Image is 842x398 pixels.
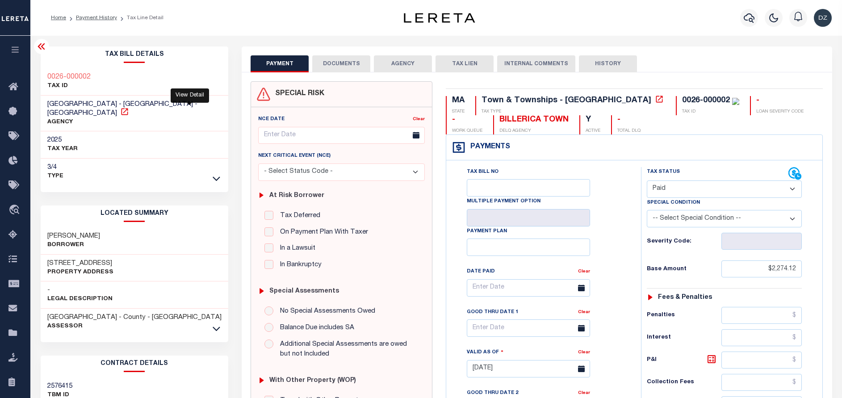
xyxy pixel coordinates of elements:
[467,319,590,337] input: Enter Date
[51,15,66,21] a: Home
[756,109,804,115] p: LOAN SEVERITY CODE
[617,128,641,134] p: TOTAL DLQ
[647,266,721,273] h6: Base Amount
[47,286,113,295] h3: -
[814,9,832,27] img: svg+xml;base64,PHN2ZyB4bWxucz0iaHR0cDovL3d3dy53My5vcmcvMjAwMC9zdmciIHBvaW50ZXItZXZlbnRzPSJub25lIi...
[269,192,324,200] h6: At Risk Borrower
[47,136,78,145] h3: 2025
[41,46,229,63] h2: Tax Bill Details
[47,172,63,181] p: Type
[467,348,503,356] label: Valid as Of
[404,13,475,23] img: logo-dark.svg
[467,198,540,205] label: Multiple Payment Option
[47,241,100,250] p: Borrower
[47,145,78,154] p: TAX YEAR
[721,374,802,391] input: $
[732,98,739,105] img: check-icon-green.svg
[452,96,465,106] div: MA
[647,379,721,386] h6: Collection Fees
[586,128,600,134] p: ACTIVE
[41,205,229,222] h2: LOCATED SUMMARY
[258,116,285,123] label: NCE Date
[578,310,590,314] a: Clear
[276,306,375,317] label: No Special Assessments Owed
[269,377,356,385] h6: with Other Property (WOP)
[271,90,324,98] h4: SPECIAL RISK
[47,82,91,91] p: TAX ID
[658,294,712,302] h6: Fees & Penalties
[499,115,569,125] div: BILLERICA TOWN
[482,109,665,115] p: TAX TYPE
[258,127,425,144] input: Enter Date
[47,232,100,241] h3: [PERSON_NAME]
[466,143,510,151] h4: Payments
[647,354,721,366] h6: P&I
[467,168,498,176] label: Tax Bill No
[436,55,494,72] button: TAX LIEN
[578,350,590,355] a: Clear
[269,288,339,295] h6: Special Assessments
[721,329,802,346] input: $
[647,199,700,207] label: Special Condition
[312,55,370,72] button: DOCUMENTS
[682,96,730,105] div: 0026-000002
[47,322,222,331] p: Assessor
[8,205,23,216] i: travel_explore
[482,96,651,105] div: Town & Townships - [GEOGRAPHIC_DATA]
[276,243,315,254] label: In a Lawsuit
[171,88,209,103] div: View Detail
[467,268,495,276] label: Date Paid
[579,55,637,72] button: HISTORY
[467,279,590,297] input: Enter Date
[41,356,229,372] h2: CONTRACT details
[276,227,368,238] label: On Payment Plan With Taxer
[721,352,802,369] input: $
[276,260,322,270] label: In Bankruptcy
[258,152,331,160] label: Next Critical Event (NCE)
[47,118,222,127] p: AGENCY
[452,109,465,115] p: STATE
[467,309,518,316] label: Good Thru Date 1
[499,128,569,134] p: DELQ AGENCY
[578,391,590,395] a: Clear
[47,268,113,277] p: Property Address
[452,128,482,134] p: WORK QUEUE
[251,55,309,72] button: PAYMENT
[578,269,590,274] a: Clear
[276,339,419,360] label: Additional Special Assessments are owed but not Included
[47,313,222,322] h3: [GEOGRAPHIC_DATA] - County - [GEOGRAPHIC_DATA]
[76,15,117,21] a: Payment History
[47,101,197,117] span: [GEOGRAPHIC_DATA] - [GEOGRAPHIC_DATA] - [GEOGRAPHIC_DATA]
[452,115,482,125] div: -
[117,14,163,22] li: Tax Line Detail
[497,55,575,72] button: INTERNAL COMMENTS
[586,115,600,125] div: Y
[682,109,739,115] p: TAX ID
[47,382,72,391] h3: 2576415
[647,168,680,176] label: Tax Status
[47,163,63,172] h3: 3/4
[647,238,721,245] h6: Severity Code:
[276,323,354,333] label: Balance Due includes SA
[721,307,802,324] input: $
[467,390,518,397] label: Good Thru Date 2
[47,259,113,268] h3: [STREET_ADDRESS]
[721,260,802,277] input: $
[647,334,721,341] h6: Interest
[276,211,320,221] label: Tax Deferred
[413,117,425,121] a: Clear
[467,360,590,377] input: Enter Date
[617,115,641,125] div: -
[374,55,432,72] button: AGENCY
[756,96,804,106] div: -
[467,228,507,235] label: Payment Plan
[647,312,721,319] h6: Penalties
[47,73,91,82] a: 0026-000002
[47,295,113,304] p: Legal Description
